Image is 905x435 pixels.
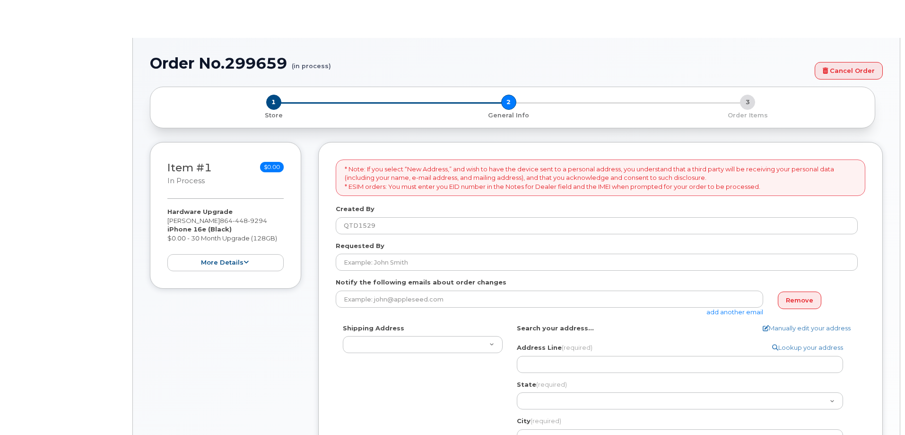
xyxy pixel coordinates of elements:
[336,278,506,287] label: Notify the following emails about order changes
[517,324,594,333] label: Search your address...
[336,291,763,308] input: Example: john@appleseed.com
[167,177,205,185] small: in process
[336,254,858,271] input: Example: John Smith
[336,204,374,213] label: Created By
[167,254,284,272] button: more details
[345,165,856,191] p: * Note: If you select “New Address,” and wish to have the device sent to a personal address, you ...
[266,95,281,110] span: 1
[162,111,385,120] p: Store
[233,217,248,224] span: 448
[150,55,810,71] h1: Order No.299659
[158,110,389,120] a: 1 Store
[167,207,284,271] div: [PERSON_NAME] $0.00 - 30 Month Upgrade (128GB)
[536,381,567,388] span: (required)
[167,208,233,215] strong: Hardware Upgrade
[517,417,561,426] label: City
[248,217,267,224] span: 9294
[343,324,404,333] label: Shipping Address
[778,292,821,309] a: Remove
[517,343,592,352] label: Address Line
[562,344,592,351] span: (required)
[517,380,567,389] label: State
[763,324,851,333] a: Manually edit your address
[531,417,561,425] span: (required)
[260,162,284,172] span: $0.00
[706,308,763,316] a: add another email
[220,217,267,224] span: 864
[772,343,843,352] a: Lookup your address
[292,55,331,70] small: (in process)
[167,162,212,186] h3: Item #1
[336,241,384,250] label: Requested By
[167,225,232,233] strong: iPhone 16e (Black)
[815,62,883,80] a: Cancel Order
